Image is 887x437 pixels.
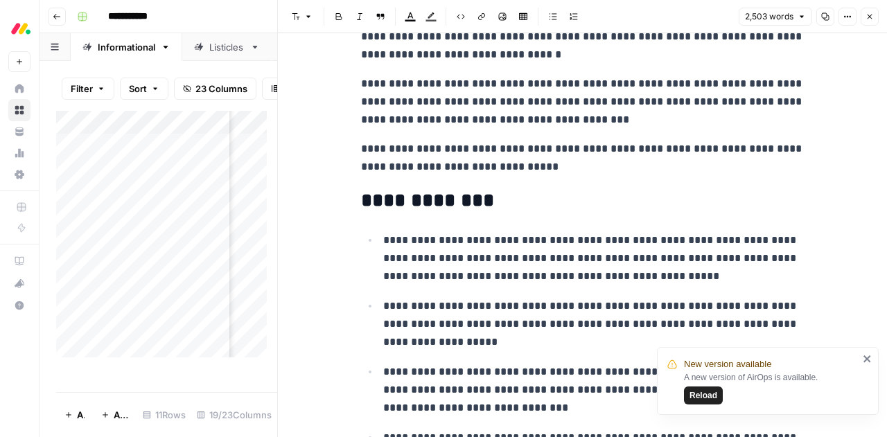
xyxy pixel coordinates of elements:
[98,40,155,54] div: Informational
[56,404,93,426] button: Add Row
[690,389,717,402] span: Reload
[8,142,30,164] a: Usage
[8,272,30,294] button: What's new?
[863,353,872,364] button: close
[8,163,30,186] a: Settings
[9,273,30,294] div: What's new?
[93,404,137,426] button: Add 10 Rows
[182,33,272,61] a: Listicles
[8,250,30,272] a: AirOps Academy
[739,8,812,26] button: 2,503 words
[8,99,30,121] a: Browse
[195,82,247,96] span: 23 Columns
[745,10,793,23] span: 2,503 words
[191,404,277,426] div: 19/23 Columns
[114,408,129,422] span: Add 10 Rows
[684,386,723,404] button: Reload
[8,11,30,46] button: Workspace: Monday.com
[8,294,30,316] button: Help + Support
[137,404,191,426] div: 11 Rows
[62,78,114,100] button: Filter
[174,78,256,100] button: 23 Columns
[209,40,245,54] div: Listicles
[684,357,771,371] span: New version available
[120,78,168,100] button: Sort
[8,78,30,100] a: Home
[77,408,85,422] span: Add Row
[8,121,30,143] a: Your Data
[684,371,859,404] div: A new version of AirOps is available.
[129,82,147,96] span: Sort
[71,33,182,61] a: Informational
[8,16,33,41] img: Monday.com Logo
[71,82,93,96] span: Filter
